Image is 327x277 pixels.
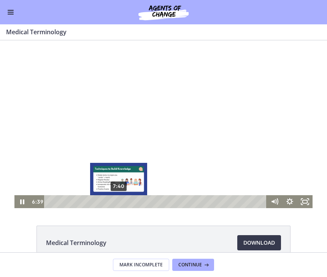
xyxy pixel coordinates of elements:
[46,238,106,247] span: Medical Terminology
[14,155,30,168] button: Pause
[178,262,202,268] span: Continue
[50,155,263,168] div: Playbar
[282,155,297,168] button: Show settings menu
[297,155,313,168] button: Fullscreen
[119,262,163,268] span: Mark Incomplete
[267,155,282,168] button: Mute
[6,27,312,37] h3: Medical Terminology
[237,235,281,250] a: Download
[6,8,15,17] button: Enable menu
[243,238,275,247] span: Download
[113,259,169,271] button: Mark Incomplete
[118,3,209,21] img: Agents of Change
[172,259,214,271] button: Continue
